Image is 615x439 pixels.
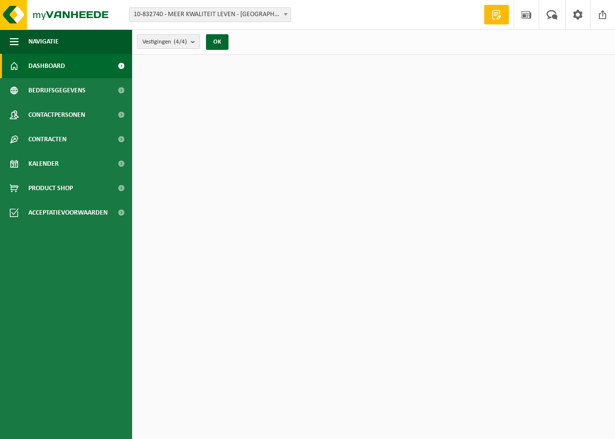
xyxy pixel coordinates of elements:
span: Vestigingen [142,35,187,49]
span: Acceptatievoorwaarden [28,200,108,225]
button: Vestigingen(4/4) [137,34,200,49]
span: Bedrijfsgegevens [28,78,86,103]
count: (4/4) [174,39,187,45]
button: OK [206,34,228,50]
span: Kalender [28,152,59,176]
span: 10-832740 - MEER KWALITEIT LEVEN - ANTWERPEN [130,8,291,22]
span: Product Shop [28,176,73,200]
span: Navigatie [28,29,59,54]
span: Contactpersonen [28,103,85,127]
span: Dashboard [28,54,65,78]
span: Contracten [28,127,67,152]
span: 10-832740 - MEER KWALITEIT LEVEN - ANTWERPEN [129,7,291,22]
